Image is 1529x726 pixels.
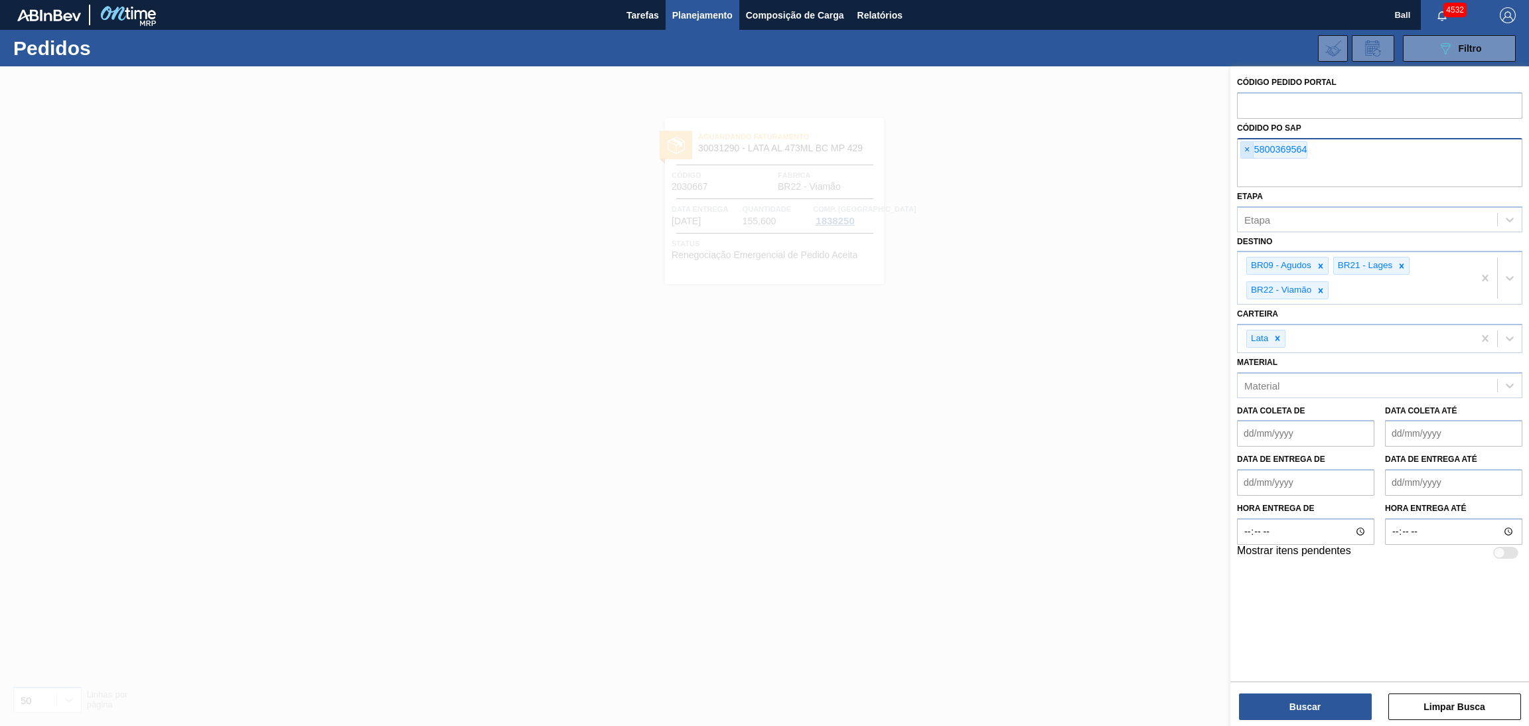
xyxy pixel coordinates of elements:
[1237,123,1301,133] label: Códido PO SAP
[1247,257,1313,274] div: BR09 - Agudos
[1241,142,1254,158] span: ×
[1237,309,1278,319] label: Carteira
[1403,35,1516,62] button: Filtro
[1352,35,1394,62] div: Solicitação de Revisão de Pedidos
[746,7,844,23] span: Composição de Carga
[1237,545,1351,561] label: Mostrar itens pendentes
[1237,499,1374,518] label: Hora entrega de
[1247,330,1270,347] div: Lata
[1237,420,1374,447] input: dd/mm/yyyy
[1385,406,1457,415] label: Data coleta até
[1318,35,1348,62] div: Importar Negociações dos Pedidos
[1244,214,1270,225] div: Etapa
[1443,3,1467,17] span: 4532
[1237,78,1337,87] label: Código Pedido Portal
[1240,141,1307,159] div: 5800369564
[1237,469,1374,496] input: dd/mm/yyyy
[1385,499,1522,518] label: Hora entrega até
[1421,6,1463,25] button: Notificações
[1459,43,1482,54] span: Filtro
[857,7,903,23] span: Relatórios
[1237,192,1263,201] label: Etapa
[672,7,733,23] span: Planejamento
[1385,469,1522,496] input: dd/mm/yyyy
[1237,406,1305,415] label: Data coleta de
[1500,7,1516,23] img: Logout
[1385,455,1477,464] label: Data de Entrega até
[1244,380,1279,391] div: Material
[1237,237,1272,246] label: Destino
[626,7,659,23] span: Tarefas
[1247,282,1313,299] div: BR22 - Viamão
[1237,358,1277,367] label: Material
[1237,455,1325,464] label: Data de Entrega de
[1385,420,1522,447] input: dd/mm/yyyy
[13,40,217,56] h1: Pedidos
[1334,257,1395,274] div: BR21 - Lages
[17,9,81,21] img: TNhmsLtSVTkK8tSr43FrP2fwEKptu5GPRR3wAAAABJRU5ErkJggg==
